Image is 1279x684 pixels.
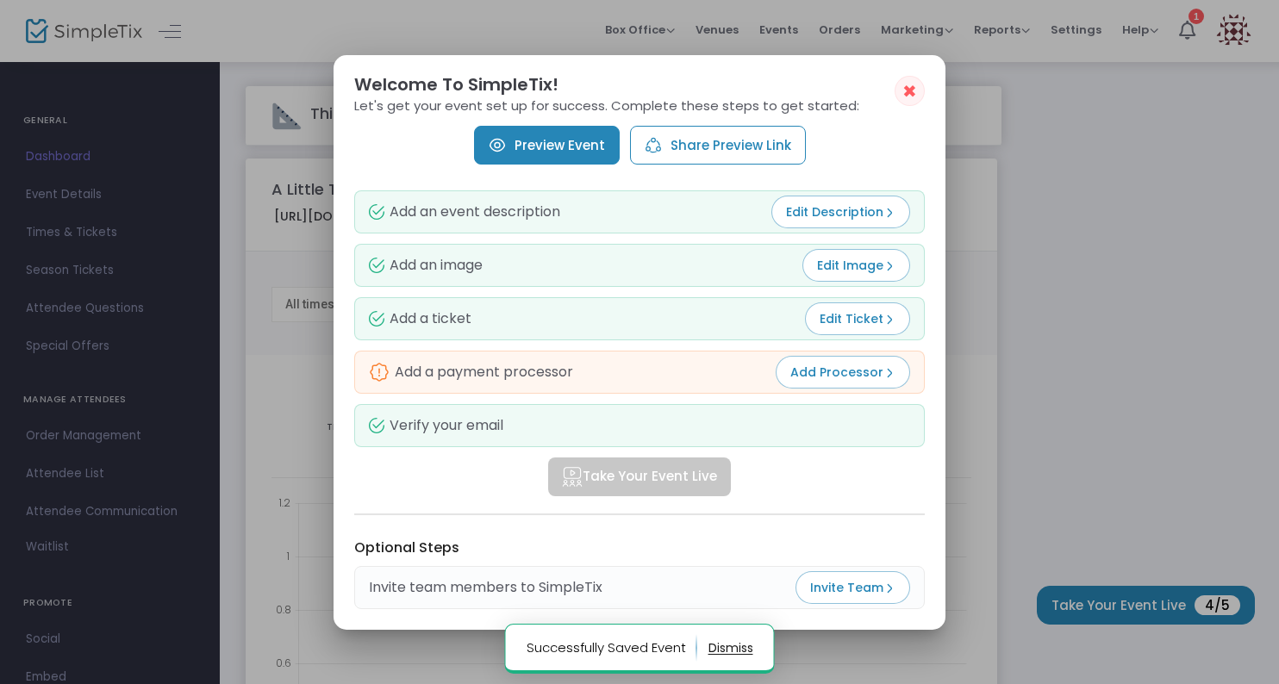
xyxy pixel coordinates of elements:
div: Add a ticket [369,310,471,326]
span: Edit Ticket [820,309,895,326]
span: Edit Image [817,256,895,273]
span: Add Processor [790,363,895,380]
span: Edit Description [786,202,895,220]
span: Invite Team [810,578,895,595]
div: Add an image [369,257,483,272]
h2: Welcome To SimpleTix! [354,76,925,93]
div: Verify your email [369,417,503,432]
button: Add Processor [776,355,910,388]
button: Invite Team [795,570,910,603]
div: Add an event description [369,203,560,219]
p: Let's get your event set up for success. Complete these steps to get started: [354,98,925,111]
div: Add a payment processor [369,361,573,382]
button: Edit Description [771,195,910,227]
span: Take Your Event Live [562,466,717,486]
p: Successfully Saved Event [527,634,697,662]
span: ✖ [902,81,917,102]
div: Invite team members to SimpleTix [369,576,602,597]
button: Take Your Event Live [548,457,731,495]
button: dismiss [708,634,753,662]
button: Edit Ticket [805,302,910,334]
button: Share Preview Link [630,125,806,164]
h3: Optional Steps [354,538,925,555]
a: Preview Event [474,125,620,164]
button: Edit Image [802,248,910,281]
button: ✖ [895,76,925,106]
